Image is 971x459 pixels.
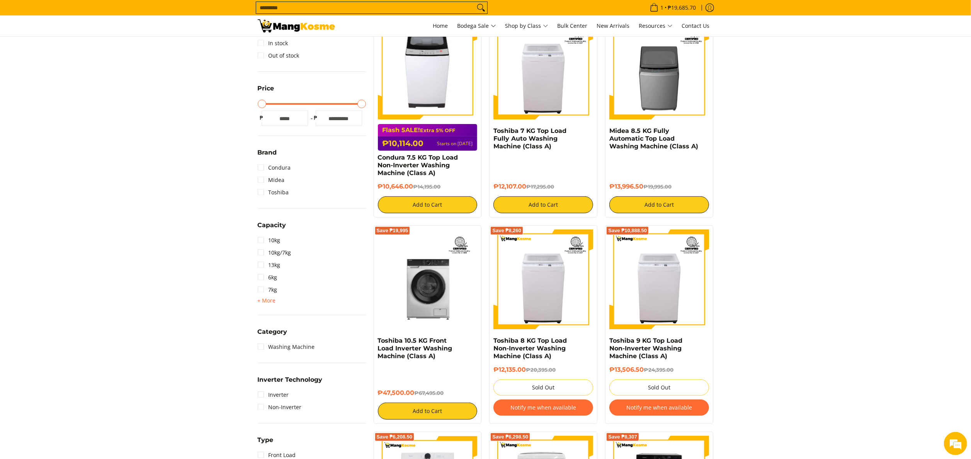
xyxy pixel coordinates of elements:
span: Resources [639,21,673,31]
button: Add to Cart [378,403,478,420]
h6: ₱12,135.00 [493,366,593,374]
summary: Open [258,85,274,97]
del: ₱14,195.00 [413,184,441,190]
del: ₱17,295.00 [526,184,554,190]
a: In stock [258,37,288,49]
a: Toshiba 10.5 KG Front Load Inverter Washing Machine (Class A) [378,337,452,360]
a: Out of stock [258,49,299,62]
a: 7kg [258,284,277,296]
a: Toshiba [258,186,289,199]
h6: ₱13,996.50 [609,183,709,190]
a: Toshiba 8 KG Top Load Non-Inverter Washing Machine (Class A) [493,337,567,360]
span: Shop by Class [505,21,548,31]
span: Contact Us [682,22,710,29]
span: Home [433,22,448,29]
a: 10kg [258,234,281,246]
a: Bulk Center [554,15,592,36]
h6: ₱13,506.50 [609,366,709,374]
a: Toshiba 9 KG Top Load Non-Inverter Washing Machine (Class A) [609,337,682,360]
span: Brand [258,150,277,156]
span: Bodega Sale [457,21,496,31]
a: Midea [258,174,285,186]
img: Washing Machines l Mang Kosme: Home Appliances Warehouse Sale Partner [258,19,335,32]
a: 10kg/7kg [258,246,291,259]
del: ₱19,995.00 [643,184,672,190]
summary: Open [258,437,274,449]
a: 13kg [258,259,281,271]
div: Chat with us now [40,43,130,53]
nav: Main Menu [343,15,714,36]
button: Sold Out [609,379,709,396]
a: Inverter [258,389,289,401]
span: Type [258,437,274,443]
summary: Open [258,377,323,389]
a: Washing Machine [258,341,315,353]
a: New Arrivals [593,15,634,36]
button: Add to Cart [493,196,593,213]
img: Toshiba 7 KG Top Load Fully Auto Washing Machine (Class A) [493,20,593,119]
a: Shop by Class [502,15,552,36]
img: Toshiba 9 KG Top Load Non-Inverter Washing Machine (Class A) [609,229,709,329]
summary: Open [258,296,276,305]
img: condura-7.5kg-topload-non-inverter-washing-machine-class-c-full-view-mang-kosme [381,20,474,119]
img: Midea 8.5 KG Fully Automatic Top Load Washing Machine (Class A) [609,20,709,119]
span: Save ₱10,888.50 [608,228,647,233]
textarea: Type your message and hit 'Enter' [4,211,147,238]
del: ₱20,395.00 [526,367,556,373]
span: + More [258,297,276,304]
span: New Arrivals [597,22,630,29]
summary: Open [258,329,287,341]
span: • [648,3,699,12]
button: Search [475,2,487,14]
summary: Open [258,222,286,234]
span: Inverter Technology [258,377,323,383]
span: Save ₱8,307 [608,435,637,439]
del: ₱24,395.00 [644,367,673,373]
span: Category [258,329,287,335]
a: Resources [635,15,677,36]
del: ₱67,495.00 [415,390,444,396]
span: 1 [660,5,665,10]
h6: ₱10,646.00 [378,183,478,190]
span: ₱19,685.70 [667,5,697,10]
span: Price [258,85,274,92]
span: Save ₱6,208.50 [377,435,413,439]
a: Toshiba 7 KG Top Load Fully Auto Washing Machine (Class A) [493,127,566,150]
a: Midea 8.5 KG Fully Automatic Top Load Washing Machine (Class A) [609,127,698,150]
span: Bulk Center [558,22,588,29]
span: Save ₱19,995 [377,228,408,233]
button: Notify me when available [609,399,709,416]
span: Save ₱8,260 [492,228,521,233]
span: Capacity [258,222,286,228]
button: Notify me when available [493,399,593,416]
a: Condura 7.5 KG Top Load Non-Inverter Washing Machine (Class A) [378,154,458,177]
a: 6kg [258,271,277,284]
span: ₱ [258,114,265,122]
h6: ₱12,107.00 [493,183,593,190]
a: Contact Us [678,15,714,36]
a: Bodega Sale [454,15,500,36]
a: Home [429,15,452,36]
summary: Open [258,150,277,161]
a: Condura [258,161,291,174]
h6: ₱47,500.00 [378,389,478,397]
a: Non-Inverter [258,401,302,413]
span: ₱ [312,114,320,122]
span: We're online! [45,97,107,175]
button: Add to Cart [378,196,478,213]
img: Toshiba 10.5 KG Front Load Inverter Washing Machine (Class A) [378,229,478,329]
span: Save ₱6,298.50 [492,435,528,439]
button: Sold Out [493,379,593,396]
div: Minimize live chat window [127,4,145,22]
img: Toshiba 8 KG Top Load Non-Inverter Washing Machine (Class A) [493,229,593,329]
button: Add to Cart [609,196,709,213]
